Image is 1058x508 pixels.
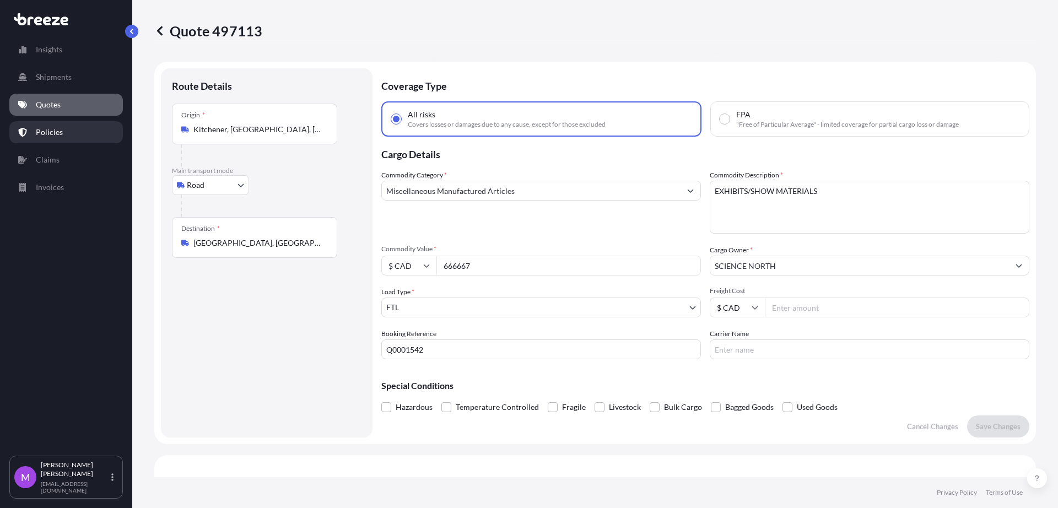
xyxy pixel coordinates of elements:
a: Invoices [9,176,123,198]
p: Policies [36,127,63,138]
p: Insights [36,44,62,55]
span: Load Type [381,287,414,298]
button: Show suggestions [681,181,700,201]
span: Commodity Value [381,245,701,253]
textarea: EXHIBITS/SHOW MATERIALS [710,181,1029,234]
button: Cancel Changes [898,415,967,437]
input: Type amount [436,256,701,275]
span: FPA [736,109,751,120]
label: Booking Reference [381,328,436,339]
input: Your internal reference [381,339,701,359]
button: Show suggestions [1009,256,1029,275]
span: Covers losses or damages due to any cause, except for those excluded [408,120,606,129]
p: Route Details [172,79,232,93]
span: Hazardous [396,399,433,415]
div: Origin [181,111,205,120]
p: Invoices [36,182,64,193]
span: Livestock [609,399,641,415]
p: [PERSON_NAME] [PERSON_NAME] [41,461,109,478]
a: Terms of Use [986,488,1023,497]
span: Temperature Controlled [456,399,539,415]
input: Enter name [710,339,1029,359]
input: Select a commodity type [382,181,681,201]
input: Full name [710,256,1009,275]
p: Main transport mode [172,166,361,175]
input: All risksCovers losses or damages due to any cause, except for those excluded [391,114,401,124]
p: Save Changes [976,421,1021,432]
span: FTL [386,302,399,313]
input: Destination [193,237,323,248]
a: Insights [9,39,123,61]
a: Policies [9,121,123,143]
p: Claims [36,154,60,165]
button: FTL [381,298,701,317]
p: Quote 497113 [154,22,262,40]
a: Claims [9,149,123,171]
p: Cargo Details [381,137,1029,170]
div: Destination [181,224,220,233]
p: Quotes [36,99,61,110]
p: Special Conditions [381,381,1029,390]
label: Commodity Description [710,170,783,181]
p: [EMAIL_ADDRESS][DOMAIN_NAME] [41,480,109,494]
span: Used Goods [797,399,838,415]
input: Enter amount [765,298,1029,317]
span: All risks [408,109,435,120]
input: Origin [193,124,323,135]
button: Save Changes [967,415,1029,437]
input: FPA"Free of Particular Average" - limited coverage for partial cargo loss or damage [720,114,730,124]
span: M [21,472,30,483]
a: Privacy Policy [937,488,977,497]
label: Cargo Owner [710,245,753,256]
label: Commodity Category [381,170,447,181]
span: Bagged Goods [725,399,774,415]
a: Shipments [9,66,123,88]
span: Freight Cost [710,287,1029,295]
span: Bulk Cargo [664,399,702,415]
span: Road [187,180,204,191]
button: Select transport [172,175,249,195]
span: "Free of Particular Average" - limited coverage for partial cargo loss or damage [736,120,959,129]
p: Coverage Type [381,68,1029,101]
p: Shipments [36,72,72,83]
p: Cancel Changes [907,421,958,432]
span: Fragile [562,399,586,415]
a: Quotes [9,94,123,116]
label: Carrier Name [710,328,749,339]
